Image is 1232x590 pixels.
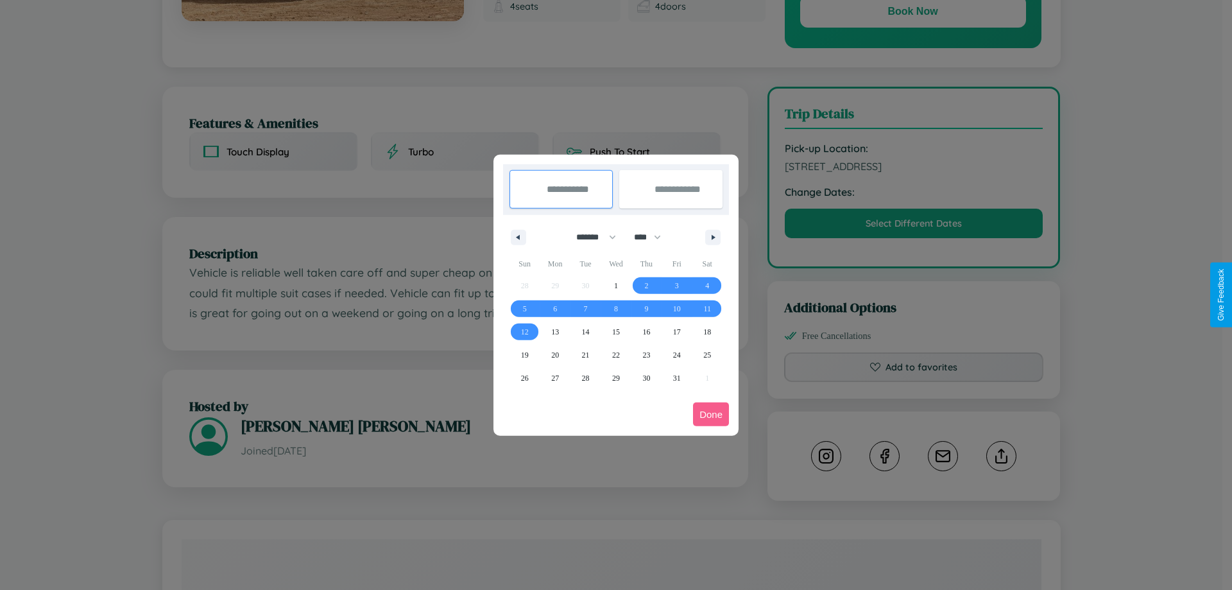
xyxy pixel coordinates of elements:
button: 25 [692,343,723,367]
button: 4 [692,274,723,297]
span: 11 [703,297,711,320]
button: 18 [692,320,723,343]
span: 17 [673,320,681,343]
span: 7 [584,297,588,320]
span: 16 [642,320,650,343]
span: 8 [614,297,618,320]
span: 9 [644,297,648,320]
span: 6 [553,297,557,320]
span: 24 [673,343,681,367]
button: 13 [540,320,570,343]
span: 13 [551,320,559,343]
span: Sun [509,254,540,274]
span: 4 [705,274,709,297]
button: 5 [509,297,540,320]
span: 5 [523,297,527,320]
button: 9 [631,297,662,320]
button: 14 [570,320,601,343]
span: 22 [612,343,620,367]
span: 29 [612,367,620,390]
button: 15 [601,320,631,343]
span: Fri [662,254,692,274]
button: 22 [601,343,631,367]
button: 7 [570,297,601,320]
span: 10 [673,297,681,320]
span: 15 [612,320,620,343]
button: 21 [570,343,601,367]
span: 25 [703,343,711,367]
button: 10 [662,297,692,320]
span: Thu [631,254,662,274]
button: Done [693,403,729,426]
button: 24 [662,343,692,367]
span: 3 [675,274,679,297]
button: 30 [631,367,662,390]
span: 14 [582,320,590,343]
span: Wed [601,254,631,274]
span: Mon [540,254,570,274]
button: 20 [540,343,570,367]
button: 8 [601,297,631,320]
button: 1 [601,274,631,297]
span: 31 [673,367,681,390]
button: 16 [631,320,662,343]
button: 12 [509,320,540,343]
button: 19 [509,343,540,367]
button: 23 [631,343,662,367]
span: 30 [642,367,650,390]
span: 20 [551,343,559,367]
button: 6 [540,297,570,320]
button: 26 [509,367,540,390]
span: Sat [692,254,723,274]
span: 28 [582,367,590,390]
span: 1 [614,274,618,297]
div: Give Feedback [1217,269,1226,321]
button: 2 [631,274,662,297]
span: 27 [551,367,559,390]
button: 3 [662,274,692,297]
span: 21 [582,343,590,367]
span: 26 [521,367,529,390]
span: 18 [703,320,711,343]
button: 11 [692,297,723,320]
span: 12 [521,320,529,343]
button: 17 [662,320,692,343]
button: 29 [601,367,631,390]
span: 19 [521,343,529,367]
span: 2 [644,274,648,297]
button: 31 [662,367,692,390]
button: 28 [570,367,601,390]
button: 27 [540,367,570,390]
span: 23 [642,343,650,367]
span: Tue [570,254,601,274]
